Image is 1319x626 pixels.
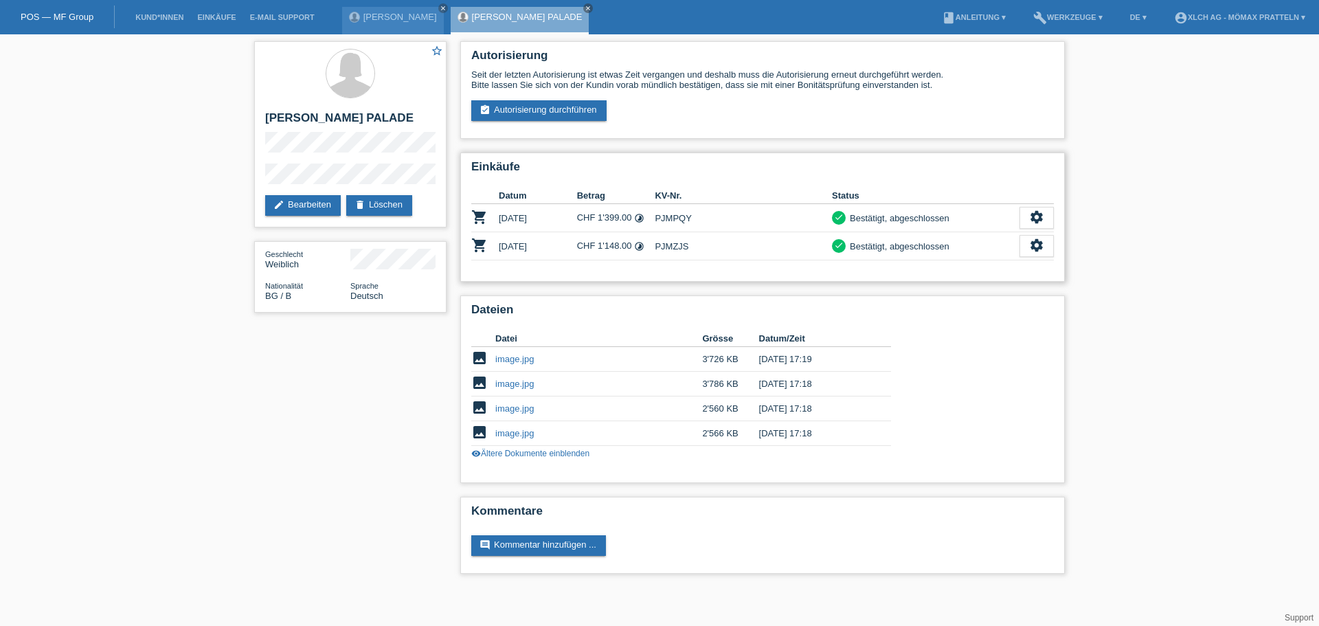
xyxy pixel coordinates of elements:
a: buildWerkzeuge ▾ [1026,13,1109,21]
a: Kund*innen [128,13,190,21]
div: Bestätigt, abgeschlossen [846,211,949,225]
th: KV-Nr. [655,188,832,204]
i: book [942,11,956,25]
a: editBearbeiten [265,195,341,216]
a: Einkäufe [190,13,243,21]
span: Nationalität [265,282,303,290]
a: close [438,3,448,13]
td: CHF 1'399.00 [577,204,655,232]
th: Datum/Zeit [759,331,872,347]
a: Support [1285,613,1314,623]
span: Bulgarien / B / 01.10.2020 [265,291,291,301]
a: commentKommentar hinzufügen ... [471,535,606,556]
i: edit [273,199,284,210]
a: image.jpg [495,354,534,364]
i: build [1033,11,1047,25]
a: close [583,3,593,13]
td: PJMPQY [655,204,832,232]
a: [PERSON_NAME] PALADE [472,12,583,22]
div: Weiblich [265,249,350,269]
h2: Einkäufe [471,160,1054,181]
a: DE ▾ [1123,13,1153,21]
td: 3'726 KB [702,347,758,372]
td: 3'786 KB [702,372,758,396]
i: close [585,5,591,12]
a: image.jpg [495,403,534,414]
i: account_circle [1174,11,1188,25]
i: visibility [471,449,481,458]
th: Grösse [702,331,758,347]
i: image [471,375,488,391]
div: Bestätigt, abgeschlossen [846,239,949,254]
a: image.jpg [495,379,534,389]
td: [DATE] 17:19 [759,347,872,372]
i: POSP00010578 [471,209,488,225]
td: [DATE] 17:18 [759,372,872,396]
a: assignment_turned_inAutorisierung durchführen [471,100,607,121]
span: Sprache [350,282,379,290]
th: Status [832,188,1019,204]
i: settings [1029,238,1044,253]
span: Deutsch [350,291,383,301]
th: Datum [499,188,577,204]
i: delete [354,199,365,210]
h2: Autorisierung [471,49,1054,69]
i: assignment_turned_in [480,104,491,115]
i: settings [1029,210,1044,225]
i: comment [480,539,491,550]
a: [PERSON_NAME] [363,12,437,22]
a: visibilityÄltere Dokumente einblenden [471,449,589,458]
td: PJMZJS [655,232,832,260]
i: image [471,399,488,416]
a: image.jpg [495,428,534,438]
i: Fixe Raten - Zinsübernahme durch Kunde (12 Raten) [634,241,644,251]
td: [DATE] 17:18 [759,421,872,446]
th: Datei [495,331,702,347]
div: Seit der letzten Autorisierung ist etwas Zeit vergangen und deshalb muss die Autorisierung erneut... [471,69,1054,90]
th: Betrag [577,188,655,204]
a: bookAnleitung ▾ [935,13,1013,21]
i: check [834,241,844,250]
i: POSP00028618 [471,237,488,254]
td: [DATE] [499,204,577,232]
a: account_circleXLCH AG - Mömax Pratteln ▾ [1167,13,1312,21]
span: Geschlecht [265,250,303,258]
td: 2'566 KB [702,421,758,446]
a: star_border [431,45,443,59]
td: [DATE] 17:18 [759,396,872,421]
h2: Dateien [471,303,1054,324]
i: image [471,424,488,440]
i: image [471,350,488,366]
td: [DATE] [499,232,577,260]
a: deleteLöschen [346,195,412,216]
i: Fixe Raten - Zinsübernahme durch Kunde (12 Raten) [634,213,644,223]
i: star_border [431,45,443,57]
i: close [440,5,447,12]
i: check [834,212,844,222]
a: E-Mail Support [243,13,322,21]
h2: [PERSON_NAME] PALADE [265,111,436,132]
td: 2'560 KB [702,396,758,421]
td: CHF 1'148.00 [577,232,655,260]
a: POS — MF Group [21,12,93,22]
h2: Kommentare [471,504,1054,525]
